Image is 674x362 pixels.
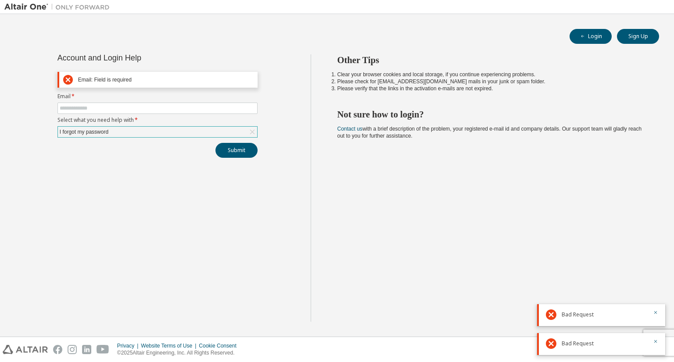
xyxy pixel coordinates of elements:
[57,93,258,100] label: Email
[141,342,199,349] div: Website Terms of Use
[58,127,257,137] div: I forgot my password
[337,126,642,139] span: with a brief description of the problem, your registered e-mail id and company details. Our suppo...
[57,54,218,61] div: Account and Login Help
[337,54,644,66] h2: Other Tips
[562,340,594,347] span: Bad Request
[97,345,109,354] img: youtube.svg
[199,342,241,349] div: Cookie Consent
[58,127,110,137] div: I forgot my password
[117,342,141,349] div: Privacy
[82,345,91,354] img: linkedin.svg
[337,109,644,120] h2: Not sure how to login?
[337,126,362,132] a: Contact us
[337,85,644,92] li: Please verify that the links in the activation e-mails are not expired.
[53,345,62,354] img: facebook.svg
[68,345,77,354] img: instagram.svg
[78,77,254,83] div: Email: Field is required
[117,349,242,357] p: © 2025 Altair Engineering, Inc. All Rights Reserved.
[3,345,48,354] img: altair_logo.svg
[215,143,258,158] button: Submit
[562,311,594,318] span: Bad Request
[617,29,659,44] button: Sign Up
[57,117,258,124] label: Select what you need help with
[337,78,644,85] li: Please check for [EMAIL_ADDRESS][DOMAIN_NAME] mails in your junk or spam folder.
[4,3,114,11] img: Altair One
[570,29,612,44] button: Login
[337,71,644,78] li: Clear your browser cookies and local storage, if you continue experiencing problems.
